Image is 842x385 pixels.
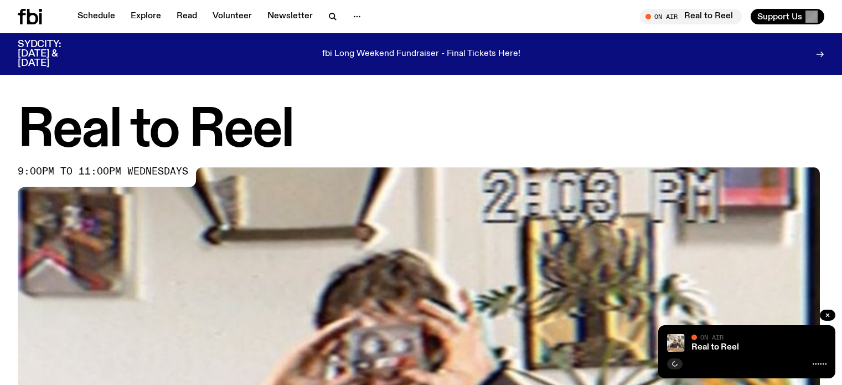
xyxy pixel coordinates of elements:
button: Support Us [751,9,824,24]
a: Newsletter [261,9,319,24]
button: On AirReal to Reel [640,9,742,24]
span: On Air [700,333,724,341]
img: Jasper Craig Adams holds a vintage camera to his eye, obscuring his face. He is wearing a grey ju... [667,334,685,352]
p: fbi Long Weekend Fundraiser - Final Tickets Here! [322,49,520,59]
h3: SYDCITY: [DATE] & [DATE] [18,40,89,68]
span: Support Us [757,12,802,22]
h1: Real to Reel [18,106,824,156]
a: Read [170,9,204,24]
span: 9:00pm to 11:00pm wednesdays [18,167,188,176]
a: Explore [124,9,168,24]
a: Volunteer [206,9,259,24]
a: Schedule [71,9,122,24]
a: Real to Reel [691,343,739,352]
